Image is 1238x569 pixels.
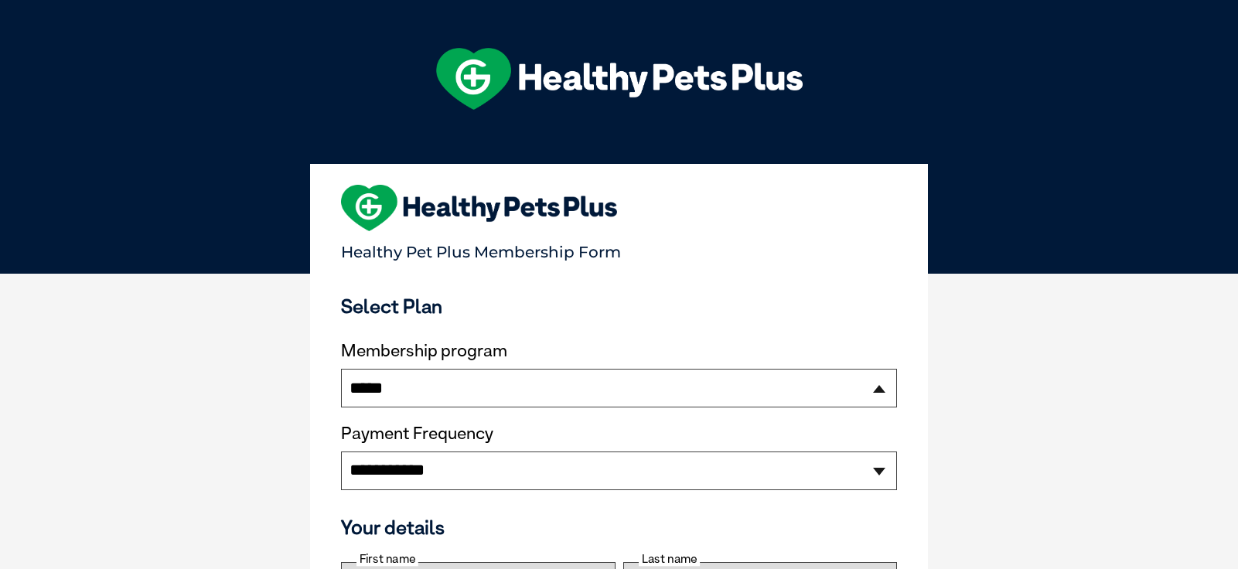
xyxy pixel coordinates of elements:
[341,424,493,444] label: Payment Frequency
[341,341,897,361] label: Membership program
[341,516,897,539] h3: Your details
[341,185,617,231] img: heart-shape-hpp-logo-large.png
[436,48,803,110] img: hpp-logo-landscape-green-white.png
[341,236,897,261] p: Healthy Pet Plus Membership Form
[356,552,418,566] label: First name
[639,552,700,566] label: Last name
[341,295,897,318] h3: Select Plan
